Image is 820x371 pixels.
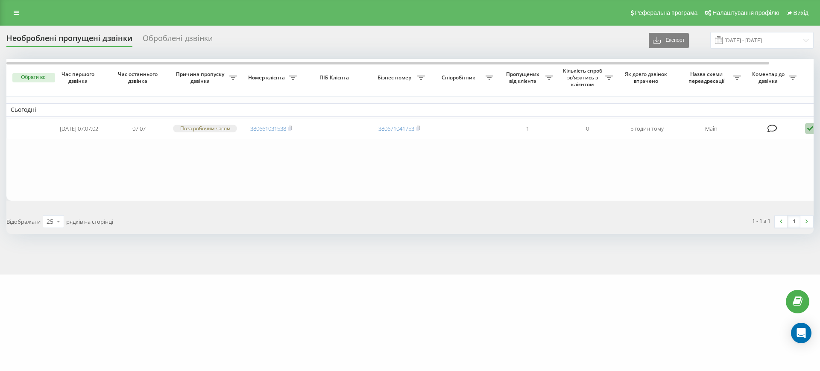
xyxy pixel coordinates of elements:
[173,71,229,84] span: Причина пропуску дзвінка
[624,71,670,84] span: Як довго дзвінок втрачено
[562,67,605,88] span: Кількість спроб зв'язатись з клієнтом
[109,118,169,139] td: 07:07
[677,118,745,139] td: Main
[49,118,109,139] td: [DATE] 07:07:02
[791,323,811,343] div: Open Intercom Messenger
[6,218,41,225] span: Відображати
[433,74,486,81] span: Співробітник
[617,118,677,139] td: 5 годин тому
[143,34,213,47] div: Оброблені дзвінки
[173,125,237,132] div: Поза робочим часом
[752,216,770,225] div: 1 - 1 з 1
[47,217,53,226] div: 25
[6,34,132,47] div: Необроблені пропущені дзвінки
[116,71,162,84] span: Час останнього дзвінка
[750,71,789,84] span: Коментар до дзвінка
[712,9,779,16] span: Налаштування профілю
[557,118,617,139] td: 0
[308,74,362,81] span: ПІБ Клієнта
[12,73,55,82] button: Обрати всі
[681,71,733,84] span: Назва схеми переадресації
[788,216,800,228] a: 1
[635,9,698,16] span: Реферальна програма
[246,74,289,81] span: Номер клієнта
[378,125,414,132] a: 380671041753
[374,74,417,81] span: Бізнес номер
[66,218,113,225] span: рядків на сторінці
[56,71,102,84] span: Час першого дзвінка
[502,71,545,84] span: Пропущених від клієнта
[250,125,286,132] a: 380661031538
[794,9,808,16] span: Вихід
[498,118,557,139] td: 1
[649,33,689,48] button: Експорт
